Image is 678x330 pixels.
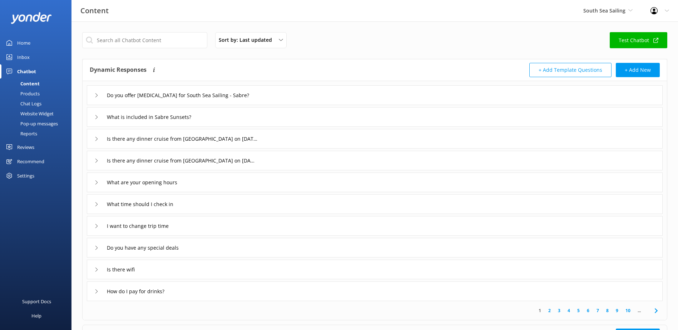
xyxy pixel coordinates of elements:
span: Sort by: Last updated [219,36,276,44]
div: Chat Logs [4,99,41,109]
div: Inbox [17,50,30,64]
div: Reviews [17,140,34,154]
a: Reports [4,129,71,139]
h3: Content [80,5,109,16]
div: Products [4,89,40,99]
a: 6 [583,307,593,314]
div: Pop-up messages [4,119,58,129]
div: Reports [4,129,37,139]
img: yonder-white-logo.png [11,12,52,24]
button: + Add Template Questions [529,63,612,77]
a: 3 [554,307,564,314]
a: 9 [612,307,622,314]
div: Support Docs [22,294,51,309]
h4: Dynamic Responses [90,63,147,77]
span: South Sea Sailing [583,7,625,14]
a: Website Widget [4,109,71,119]
span: ... [634,307,644,314]
a: Test Chatbot [610,32,667,48]
div: Help [31,309,41,323]
a: Products [4,89,71,99]
a: 1 [535,307,545,314]
a: 10 [622,307,634,314]
div: Chatbot [17,64,36,79]
div: Settings [17,169,34,183]
a: Pop-up messages [4,119,71,129]
div: Home [17,36,30,50]
a: 5 [574,307,583,314]
button: + Add New [616,63,660,77]
a: 7 [593,307,603,314]
a: 4 [564,307,574,314]
div: Recommend [17,154,44,169]
input: Search all Chatbot Content [82,32,207,48]
div: Content [4,79,40,89]
a: Content [4,79,71,89]
a: 8 [603,307,612,314]
div: Website Widget [4,109,54,119]
a: 2 [545,307,554,314]
a: Chat Logs [4,99,71,109]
